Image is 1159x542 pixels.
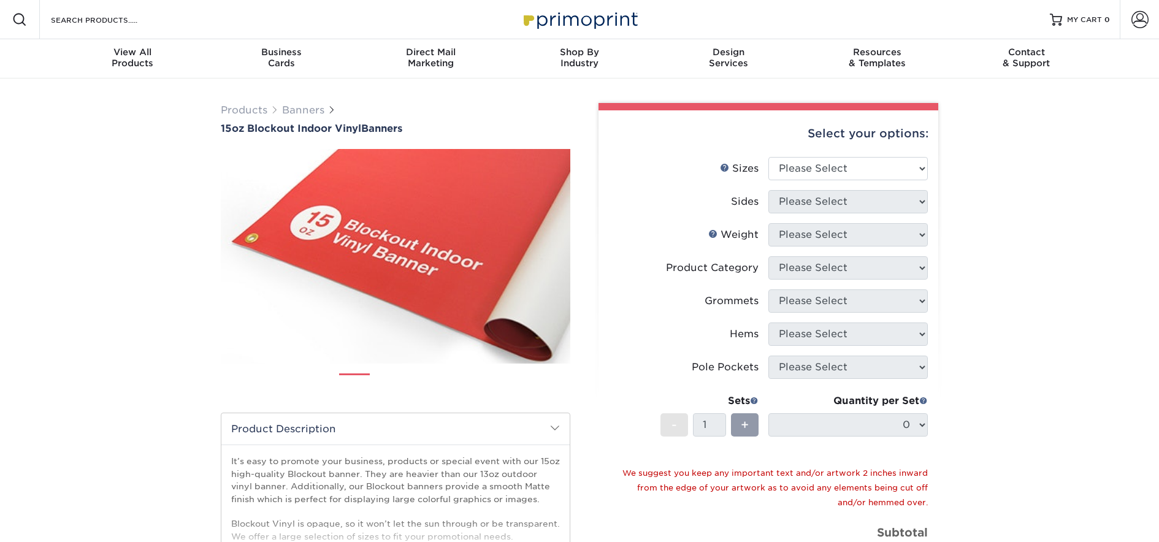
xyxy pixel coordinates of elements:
[221,135,570,377] img: 15oz Blockout Indoor Vinyl 01
[803,47,952,69] div: & Templates
[877,525,928,539] strong: Subtotal
[622,468,928,507] small: We suggest you keep any important text and/or artwork 2 inches inward from the edge of your artwo...
[356,47,505,58] span: Direct Mail
[380,368,411,399] img: Banners 02
[952,47,1101,69] div: & Support
[608,110,928,157] div: Select your options:
[221,104,267,116] a: Products
[282,104,324,116] a: Banners
[518,6,641,32] img: Primoprint
[505,47,654,69] div: Industry
[221,413,570,445] h2: Product Description
[720,161,759,176] div: Sizes
[58,47,207,69] div: Products
[654,47,803,58] span: Design
[505,39,654,78] a: Shop ByIndustry
[803,39,952,78] a: Resources& Templates
[660,394,759,408] div: Sets
[741,416,749,434] span: +
[708,227,759,242] div: Weight
[221,123,570,134] h1: Banners
[1104,15,1110,24] span: 0
[207,47,356,58] span: Business
[339,369,370,400] img: Banners 01
[221,123,570,134] a: 15oz Blockout Indoor VinylBanners
[803,47,952,58] span: Resources
[505,47,654,58] span: Shop By
[654,39,803,78] a: DesignServices
[207,39,356,78] a: BusinessCards
[421,368,452,399] img: Banners 03
[952,47,1101,58] span: Contact
[356,47,505,69] div: Marketing
[730,327,759,342] div: Hems
[356,39,505,78] a: Direct MailMarketing
[666,261,759,275] div: Product Category
[731,194,759,209] div: Sides
[952,39,1101,78] a: Contact& Support
[50,12,169,27] input: SEARCH PRODUCTS.....
[705,294,759,308] div: Grommets
[671,416,677,434] span: -
[1067,15,1102,25] span: MY CART
[207,47,356,69] div: Cards
[692,360,759,375] div: Pole Pockets
[768,394,928,408] div: Quantity per Set
[58,47,207,58] span: View All
[654,47,803,69] div: Services
[58,39,207,78] a: View AllProducts
[221,123,361,134] span: 15oz Blockout Indoor Vinyl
